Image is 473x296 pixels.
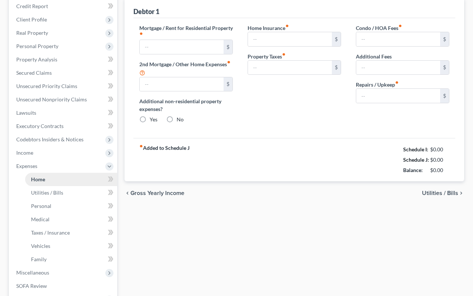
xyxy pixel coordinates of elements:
div: $ [440,61,449,75]
div: $ [332,61,341,75]
a: SOFA Review [10,279,117,293]
a: Secured Claims [10,66,117,80]
span: Unsecured Nonpriority Claims [16,96,87,102]
div: Debtor 1 [133,7,159,16]
span: Credit Report [16,3,48,9]
button: Utilities / Bills chevron_right [422,190,464,196]
a: Unsecured Priority Claims [10,80,117,93]
strong: Schedule I: [403,146,428,152]
span: Family [31,256,47,262]
label: Additional Fees [356,53,392,60]
span: Personal [31,203,51,209]
label: Yes [150,116,157,123]
span: Secured Claims [16,70,52,76]
span: Personal Property [16,43,58,49]
span: Income [16,149,33,156]
a: Executory Contracts [10,120,117,133]
input: -- [356,89,440,103]
div: $0.00 [430,166,450,174]
div: $ [440,89,449,103]
div: $ [224,40,232,54]
i: chevron_left [125,190,130,196]
strong: Balance: [403,167,423,173]
a: Medical [25,213,117,226]
button: chevron_left Gross Yearly Income [125,190,184,196]
i: fiber_manual_record [395,81,399,84]
label: Additional non-residential property expenses? [139,97,233,113]
span: Codebtors Insiders & Notices [16,136,84,142]
i: fiber_manual_record [139,144,143,148]
span: Lawsuits [16,110,36,116]
label: Repairs / Upkeep [356,81,399,88]
span: Utilities / Bills [422,190,458,196]
span: Utilities / Bills [31,189,63,196]
span: Medical [31,216,50,222]
input: -- [356,61,440,75]
span: Vehicles [31,243,50,249]
label: Property Taxes [248,53,286,60]
a: Unsecured Nonpriority Claims [10,93,117,106]
i: fiber_manual_record [398,24,402,28]
a: Home [25,173,117,186]
span: Unsecured Priority Claims [16,83,77,89]
i: chevron_right [458,190,464,196]
div: $ [224,77,232,91]
i: fiber_manual_record [282,53,286,56]
div: $ [332,32,341,46]
strong: Added to Schedule J [139,144,190,175]
div: $ [440,32,449,46]
a: Personal [25,199,117,213]
label: Mortgage / Rent for Residential Property [139,24,233,40]
div: $0.00 [430,156,450,164]
span: Home [31,176,45,182]
span: Executory Contracts [16,123,64,129]
a: Family [25,253,117,266]
span: Real Property [16,30,48,36]
i: fiber_manual_record [285,24,289,28]
label: Condo / HOA Fees [356,24,402,32]
a: Lawsuits [10,106,117,120]
span: Gross Yearly Income [130,190,184,196]
input: -- [248,32,332,46]
a: Taxes / Insurance [25,226,117,239]
input: -- [356,32,440,46]
label: Home Insurance [248,24,289,32]
i: fiber_manual_record [227,60,231,64]
label: 2nd Mortgage / Other Home Expenses [139,60,233,77]
strong: Schedule J: [403,157,429,163]
a: Vehicles [25,239,117,253]
div: $0.00 [430,146,450,153]
span: Miscellaneous [16,269,49,276]
input: -- [140,40,224,54]
input: -- [248,61,332,75]
i: fiber_manual_record [139,32,143,36]
input: -- [140,77,224,91]
span: Property Analysis [16,56,57,63]
a: Utilities / Bills [25,186,117,199]
span: SOFA Review [16,283,47,289]
label: No [177,116,184,123]
span: Taxes / Insurance [31,229,70,236]
a: Property Analysis [10,53,117,66]
span: Client Profile [16,16,47,23]
span: Expenses [16,163,37,169]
